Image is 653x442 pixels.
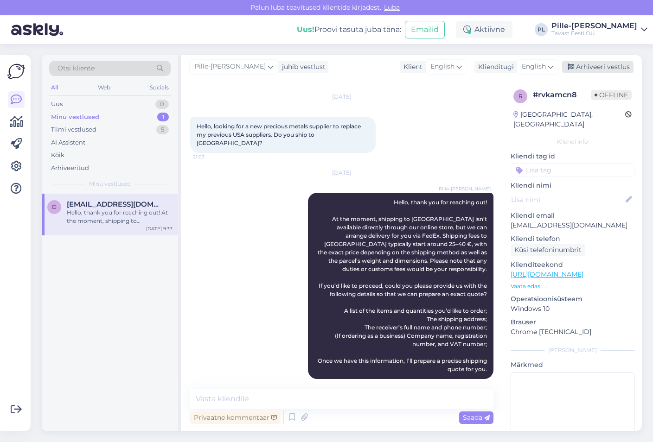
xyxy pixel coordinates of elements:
[511,346,634,354] div: [PERSON_NAME]
[51,164,89,173] div: Arhiveeritud
[157,113,169,122] div: 1
[511,360,634,370] p: Märkmed
[511,234,634,244] p: Kliendi telefon
[58,63,95,73] span: Otsi kliente
[439,185,491,192] span: Pille-[PERSON_NAME]
[381,3,403,12] span: Luba
[511,221,634,230] p: [EMAIL_ADDRESS][DOMAIN_NAME]
[511,138,634,146] div: Kliendi info
[511,260,634,270] p: Klienditeekond
[511,211,634,221] p: Kliendi email
[511,195,624,205] input: Lisa nimi
[49,82,60,94] div: All
[193,153,228,160] span: 21:03
[511,304,634,314] p: Windows 10
[318,199,488,373] span: Hello, thank you for reaching out! At the moment, shipping to [GEOGRAPHIC_DATA] isn’t available d...
[148,82,171,94] div: Socials
[519,93,523,100] span: r
[511,327,634,337] p: Chrome [TECHNICAL_ID]
[511,244,585,256] div: Küsi telefoninumbrit
[456,21,512,38] div: Aktiivne
[551,22,647,37] a: Pille-[PERSON_NAME]Tavast Eesti OÜ
[456,379,491,386] span: 9:37
[511,270,583,278] a: [URL][DOMAIN_NAME]
[146,225,173,232] div: [DATE] 9:37
[51,125,96,134] div: Tiimi vestlused
[400,62,423,72] div: Klient
[430,62,455,72] span: English
[535,23,548,36] div: PL
[96,82,112,94] div: Web
[67,208,173,225] div: Hello, thank you for reaching out! At the moment, shipping to [GEOGRAPHIC_DATA] isn’t available d...
[297,24,401,35] div: Proovi tasuta juba täna:
[562,61,634,73] div: Arhiveeri vestlus
[278,62,326,72] div: juhib vestlust
[405,21,445,38] button: Emailid
[522,62,546,72] span: English
[67,200,163,208] span: deb@gemrapture.ca
[194,62,266,72] span: Pille-[PERSON_NAME]
[190,411,281,424] div: Privaatne kommentaar
[511,152,634,161] p: Kliendi tag'id
[51,113,99,122] div: Minu vestlused
[7,63,25,80] img: Askly Logo
[474,62,514,72] div: Klienditugi
[297,25,314,34] b: Uus!
[156,125,169,134] div: 5
[197,123,362,146] span: Hello, looking for a new precious metals supplier to replace my previous USA suppliers. Do you sh...
[533,89,591,101] div: # rvkamcn8
[52,203,57,210] span: d
[190,93,493,101] div: [DATE]
[463,413,490,422] span: Saada
[190,169,493,177] div: [DATE]
[551,22,637,30] div: Pille-[PERSON_NAME]
[551,30,637,37] div: Tavast Eesti OÜ
[89,180,131,188] span: Minu vestlused
[513,110,625,129] div: [GEOGRAPHIC_DATA], [GEOGRAPHIC_DATA]
[511,282,634,290] p: Vaata edasi ...
[51,100,63,109] div: Uus
[51,138,85,147] div: AI Assistent
[155,100,169,109] div: 0
[511,181,634,190] p: Kliendi nimi
[51,151,64,160] div: Kõik
[511,317,634,327] p: Brauser
[511,294,634,304] p: Operatsioonisüsteem
[511,163,634,177] input: Lisa tag
[591,90,632,100] span: Offline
